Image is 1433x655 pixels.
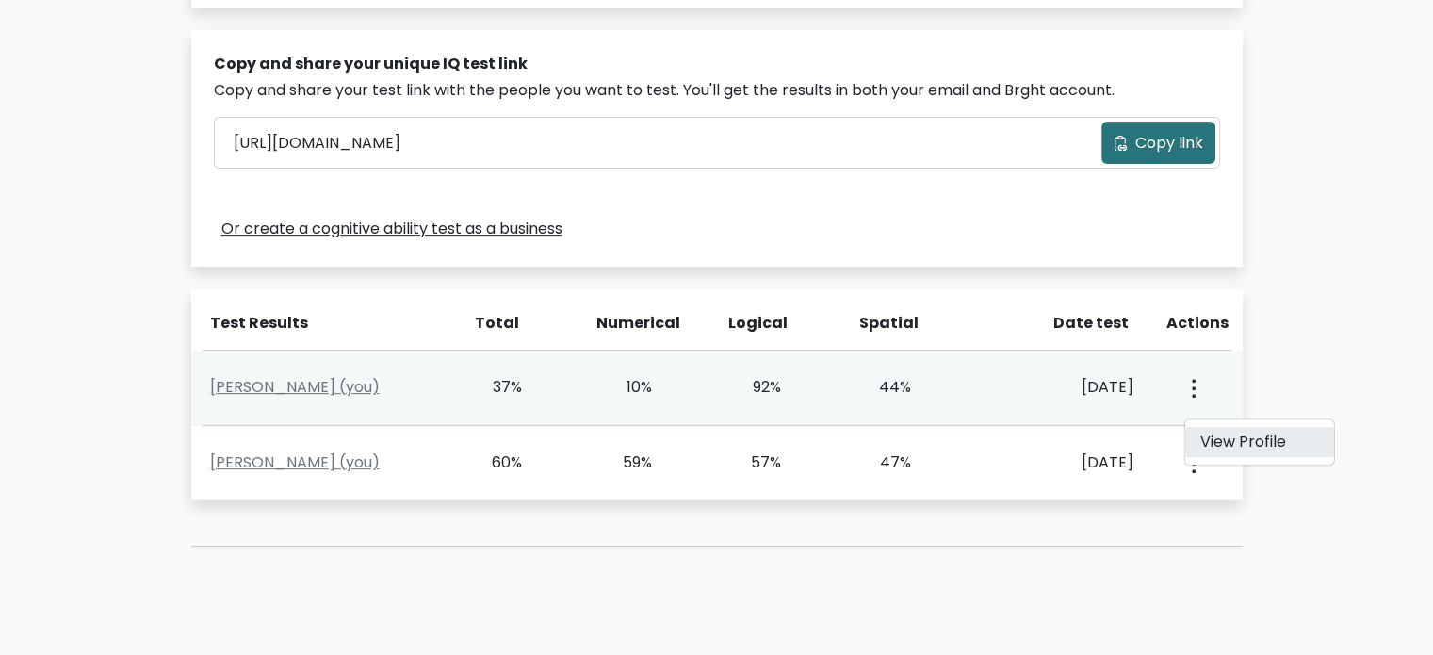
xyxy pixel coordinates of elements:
a: View Profile [1184,427,1333,457]
a: Or create a cognitive ability test as a business [221,218,562,240]
div: Spatial [859,312,914,335]
div: 47% [857,451,911,474]
div: 59% [598,451,652,474]
div: Test Results [210,312,443,335]
div: 92% [728,376,782,399]
div: 37% [469,376,523,399]
div: Total [465,312,520,335]
div: Copy and share your test link with the people you want to test. You'll get the results in both yo... [214,79,1220,102]
div: 44% [857,376,911,399]
div: Copy and share your unique IQ test link [214,53,1220,75]
div: Actions [1166,312,1231,335]
span: Copy link [1135,132,1203,155]
div: [DATE] [987,451,1133,474]
div: 60% [469,451,523,474]
div: Numerical [596,312,651,335]
div: Logical [728,312,783,335]
a: [PERSON_NAME] (you) [210,376,380,398]
div: 10% [598,376,652,399]
div: Date test [991,312,1144,335]
a: [PERSON_NAME] (you) [210,451,380,473]
div: 57% [728,451,782,474]
button: Copy link [1101,122,1215,164]
div: [DATE] [987,376,1133,399]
